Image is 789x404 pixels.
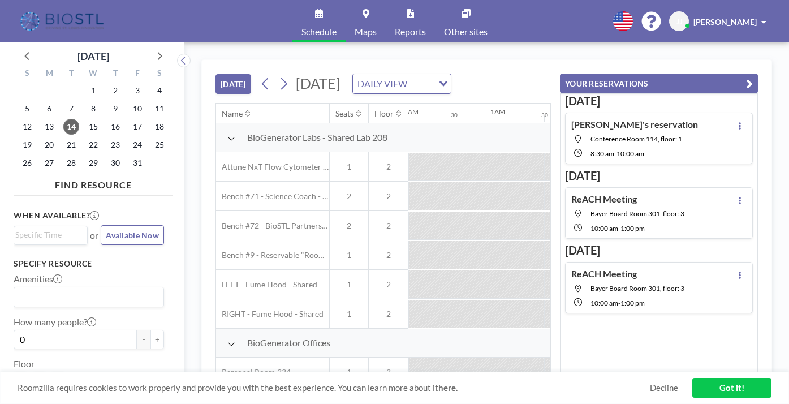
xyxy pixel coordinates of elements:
[63,155,79,171] span: Tuesday, October 28, 2025
[107,155,123,171] span: Thursday, October 30, 2025
[400,108,419,116] div: 12AM
[15,290,157,304] input: Search for option
[620,299,645,307] span: 1:00 PM
[107,137,123,153] span: Thursday, October 23, 2025
[620,224,645,233] span: 1:00 PM
[85,137,101,153] span: Wednesday, October 22, 2025
[590,149,614,158] span: 8:30 AM
[590,284,684,293] span: Bayer Board Room 301, floor: 3
[571,194,637,205] h4: ReACH Meeting
[395,27,426,36] span: Reports
[330,367,368,377] span: 1
[19,155,35,171] span: Sunday, October 26, 2025
[693,17,757,27] span: [PERSON_NAME]
[63,137,79,153] span: Tuesday, October 21, 2025
[330,250,368,260] span: 1
[41,101,57,117] span: Monday, October 6, 2025
[77,48,109,64] div: [DATE]
[216,309,324,319] span: RIGHT - Fume Hood - Shared
[107,83,123,98] span: Thursday, October 2, 2025
[590,209,684,218] span: Bayer Board Room 301, floor: 3
[374,109,394,119] div: Floor
[247,337,330,349] span: BioGenerator Offices
[618,299,620,307] span: -
[216,280,317,290] span: LEFT - Fume Hood - Shared
[216,162,329,172] span: Attune NxT Flow Cytometer - Bench #25
[15,229,81,241] input: Search for option
[63,119,79,135] span: Tuesday, October 14, 2025
[353,74,451,93] div: Search for option
[107,119,123,135] span: Thursday, October 16, 2025
[565,243,753,257] h3: [DATE]
[590,299,618,307] span: 10:00 AM
[369,221,408,231] span: 2
[692,378,771,398] a: Got it!
[355,27,377,36] span: Maps
[18,382,650,393] span: Roomzilla requires cookies to work properly and provide you with the best experience. You can lea...
[571,268,637,280] h4: ReACH Meeting
[85,155,101,171] span: Wednesday, October 29, 2025
[152,83,167,98] span: Saturday, October 4, 2025
[61,67,83,81] div: T
[14,175,173,191] h4: FIND RESOURCE
[618,224,620,233] span: -
[152,119,167,135] span: Saturday, October 18, 2025
[19,101,35,117] span: Sunday, October 5, 2025
[411,76,432,91] input: Search for option
[14,226,87,243] div: Search for option
[14,316,96,328] label: How many people?
[330,221,368,231] span: 2
[369,191,408,201] span: 2
[90,230,98,241] span: or
[130,119,145,135] span: Friday, October 17, 2025
[104,67,126,81] div: T
[616,149,644,158] span: 10:00 AM
[301,27,337,36] span: Schedule
[590,135,682,143] span: Conference Room 114, floor: 1
[14,273,62,285] label: Amenities
[19,119,35,135] span: Sunday, October 12, 2025
[216,250,329,260] span: Bench #9 - Reservable "RoomZilla" Bench
[438,382,458,393] a: here.
[565,169,753,183] h3: [DATE]
[38,67,61,81] div: M
[152,137,167,153] span: Saturday, October 25, 2025
[126,67,148,81] div: F
[565,94,753,108] h3: [DATE]
[14,358,35,369] label: Floor
[369,367,408,377] span: 3
[41,137,57,153] span: Monday, October 20, 2025
[137,330,150,349] button: -
[14,259,164,269] h3: Specify resource
[85,83,101,98] span: Wednesday, October 1, 2025
[490,108,505,116] div: 1AM
[296,75,340,92] span: [DATE]
[222,109,243,119] div: Name
[541,111,548,119] div: 30
[216,221,329,231] span: Bench #72 - BioSTL Partnerships & Apprenticeships Bench
[571,119,698,130] h4: [PERSON_NAME]'s reservation
[215,74,251,94] button: [DATE]
[63,101,79,117] span: Tuesday, October 7, 2025
[369,162,408,172] span: 2
[330,280,368,290] span: 1
[41,119,57,135] span: Monday, October 13, 2025
[130,83,145,98] span: Friday, October 3, 2025
[444,27,488,36] span: Other sites
[16,67,38,81] div: S
[335,109,353,119] div: Seats
[152,101,167,117] span: Saturday, October 11, 2025
[330,309,368,319] span: 1
[101,225,164,245] button: Available Now
[369,280,408,290] span: 2
[330,162,368,172] span: 1
[150,330,164,349] button: +
[560,74,758,93] button: YOUR RESERVATIONS
[83,67,105,81] div: W
[130,101,145,117] span: Friday, October 10, 2025
[130,155,145,171] span: Friday, October 31, 2025
[107,101,123,117] span: Thursday, October 9, 2025
[85,119,101,135] span: Wednesday, October 15, 2025
[247,132,387,143] span: BioGenerator Labs - Shared Lab 208
[451,111,458,119] div: 30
